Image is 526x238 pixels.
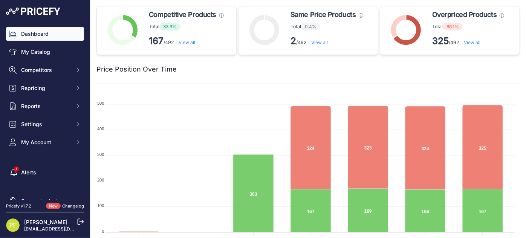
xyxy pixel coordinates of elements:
a: [EMAIL_ADDRESS][DOMAIN_NAME] [24,226,103,232]
tspan: 400 [97,127,104,131]
a: Alerts [6,166,84,179]
button: My Account [6,136,84,149]
tspan: 0 [102,229,104,233]
span: Same Price Products [291,9,356,20]
span: New [46,203,61,209]
p: Total [149,23,224,31]
span: Reports [21,102,70,110]
tspan: 100 [97,203,104,208]
span: Competitors [21,66,70,74]
span: Competitive Products [149,9,216,20]
nav: Sidebar [6,27,84,208]
a: View all [311,40,328,45]
p: /492 [432,35,504,47]
button: Competitors [6,63,84,77]
img: Pricefy Logo [6,8,60,15]
p: Total [432,23,504,31]
tspan: 500 [97,101,104,106]
span: My Account [21,139,70,146]
tspan: 200 [97,178,104,182]
a: Changelog [62,203,84,209]
a: View all [179,40,195,45]
span: 0.4% [301,23,320,31]
span: 33.9% [159,23,180,31]
span: 66.1% [443,23,463,31]
p: Total [291,23,363,31]
a: [PERSON_NAME] [24,219,67,225]
strong: 2 [291,35,296,46]
span: Settings [21,121,70,128]
p: /492 [291,35,363,47]
a: My Catalog [6,45,84,59]
span: Overpriced Products [432,9,497,20]
span: Repricing [21,84,70,92]
a: Suggest a feature [6,194,84,208]
strong: 325 [432,35,449,46]
tspan: 300 [97,152,104,157]
strong: 167 [149,35,164,46]
h2: Price Position Over Time [96,64,177,75]
div: Pricefy v1.7.2 [6,203,31,209]
button: Settings [6,117,84,131]
button: Repricing [6,81,84,95]
a: Dashboard [6,27,84,41]
p: /492 [149,35,224,47]
button: Reports [6,99,84,113]
a: View all [464,40,480,45]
